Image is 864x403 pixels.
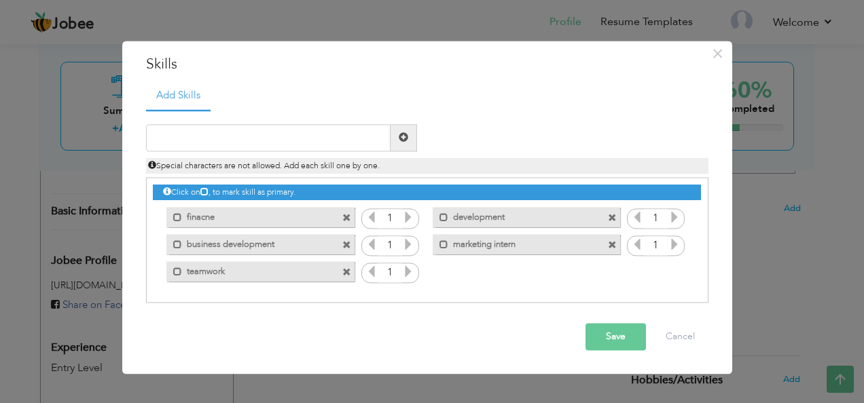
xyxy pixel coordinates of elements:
button: Cancel [652,323,708,350]
label: development [448,208,586,225]
button: Save [586,323,646,350]
label: finacne [182,208,319,225]
span: Special characters are not allowed. Add each skill one by one. [148,160,380,171]
button: Close [707,43,729,64]
label: business development [182,235,319,252]
a: Add Skills [146,81,211,111]
label: marketing intern [448,235,586,252]
span: × [712,41,723,66]
label: teamwork [182,262,319,279]
div: Click on , to mark skill as primary. [153,185,700,200]
h3: Skills [146,54,708,75]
